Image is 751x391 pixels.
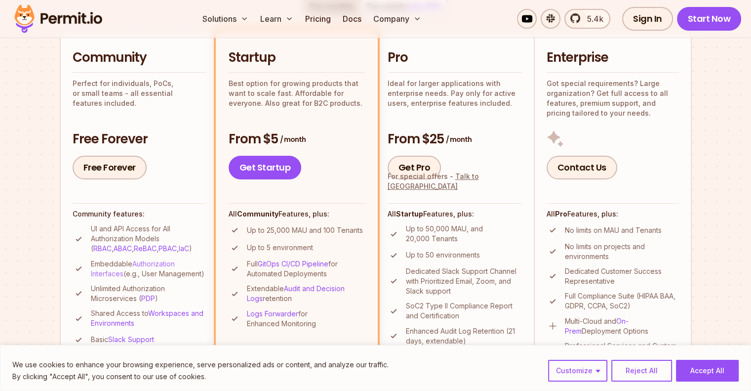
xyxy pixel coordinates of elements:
[12,371,389,383] p: By clicking "Accept All", you consent to our use of cookies.
[388,79,522,108] p: Ideal for larger applications with enterprise needs. Pay only for active users, enterprise featur...
[229,209,365,219] h4: All Features, plus:
[622,7,673,31] a: Sign In
[91,284,206,304] p: Unlimited Authorization Microservices ( )
[198,9,252,29] button: Solutions
[229,49,365,67] h2: Startup
[91,308,206,328] p: Shared Access to
[406,326,522,346] p: Enhanced Audit Log Retention (21 days, extendable)
[179,244,189,253] a: IaC
[565,266,679,286] p: Dedicated Customer Success Representative
[108,335,154,344] a: Slack Support
[91,224,206,254] p: UI and API Access for All Authorization Models ( , , , , )
[388,209,522,219] h4: All Features, plus:
[388,156,441,179] a: Get Pro
[258,260,328,268] a: GitOps CI/CD Pipeline
[547,209,679,219] h4: All Features, plus:
[237,210,278,218] strong: Community
[280,134,306,144] span: / month
[555,210,567,218] strong: Pro
[247,309,365,329] p: for Enhanced Monitoring
[247,284,365,304] p: Extendable retention
[229,79,365,108] p: Best option for growing products that want to scale fast. Affordable for everyone. Also great for...
[581,13,603,25] span: 5.4k
[677,7,742,31] a: Start Now
[406,224,522,244] p: Up to 50,000 MAU, and 20,000 Tenants
[564,9,610,29] a: 5.4k
[565,291,679,311] p: Full Compliance Suite (HIPAA BAA, GDPR, CCPA, SoC2)
[388,172,522,191] div: For special offers -
[247,243,313,253] p: Up to 5 environment
[91,259,206,279] p: Embeddable (e.g., User Management)
[73,130,206,148] h3: Free Forever
[141,294,155,303] a: PDP
[229,130,365,148] h3: From $5
[73,209,206,219] h4: Community features:
[10,2,107,36] img: Permit logo
[91,335,154,345] p: Basic
[158,244,177,253] a: PBAC
[406,266,522,296] p: Dedicated Slack Support Channel with Prioritized Email, Zoom, and Slack support
[565,242,679,261] p: No limits on projects and environments
[547,49,679,67] h2: Enterprise
[247,284,345,303] a: Audit and Decision Logs
[91,260,175,278] a: Authorization Interfaces
[565,225,662,235] p: No limits on MAU and Tenants
[301,9,335,29] a: Pricing
[369,9,425,29] button: Company
[388,49,522,67] h2: Pro
[547,156,617,179] a: Contact Us
[73,156,147,179] a: Free Forever
[446,134,472,144] span: / month
[547,79,679,118] p: Got special requirements? Large organization? Get full access to all features, premium support, a...
[388,130,522,148] h3: From $25
[73,49,206,67] h2: Community
[406,250,480,260] p: Up to 50 environments
[93,244,112,253] a: RBAC
[12,359,389,371] p: We use cookies to enhance your browsing experience, serve personalized ads or content, and analyz...
[73,79,206,108] p: Perfect for individuals, PoCs, or small teams - all essential features included.
[247,225,363,235] p: Up to 25,000 MAU and 100 Tenants
[339,9,365,29] a: Docs
[114,244,132,253] a: ABAC
[565,316,679,336] p: Multi-Cloud and Deployment Options
[565,341,679,361] p: Professional Services and Custom Terms & Conditions Agreement
[406,301,522,321] p: SoC2 Type II Compliance Report and Certification
[229,156,302,179] a: Get Startup
[548,360,607,382] button: Customize
[611,360,672,382] button: Reject All
[247,309,298,318] a: Logs Forwarder
[134,244,157,253] a: ReBAC
[256,9,297,29] button: Learn
[247,259,365,279] p: Full for Automated Deployments
[565,317,629,335] a: On-Prem
[396,210,423,218] strong: Startup
[676,360,739,382] button: Accept All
